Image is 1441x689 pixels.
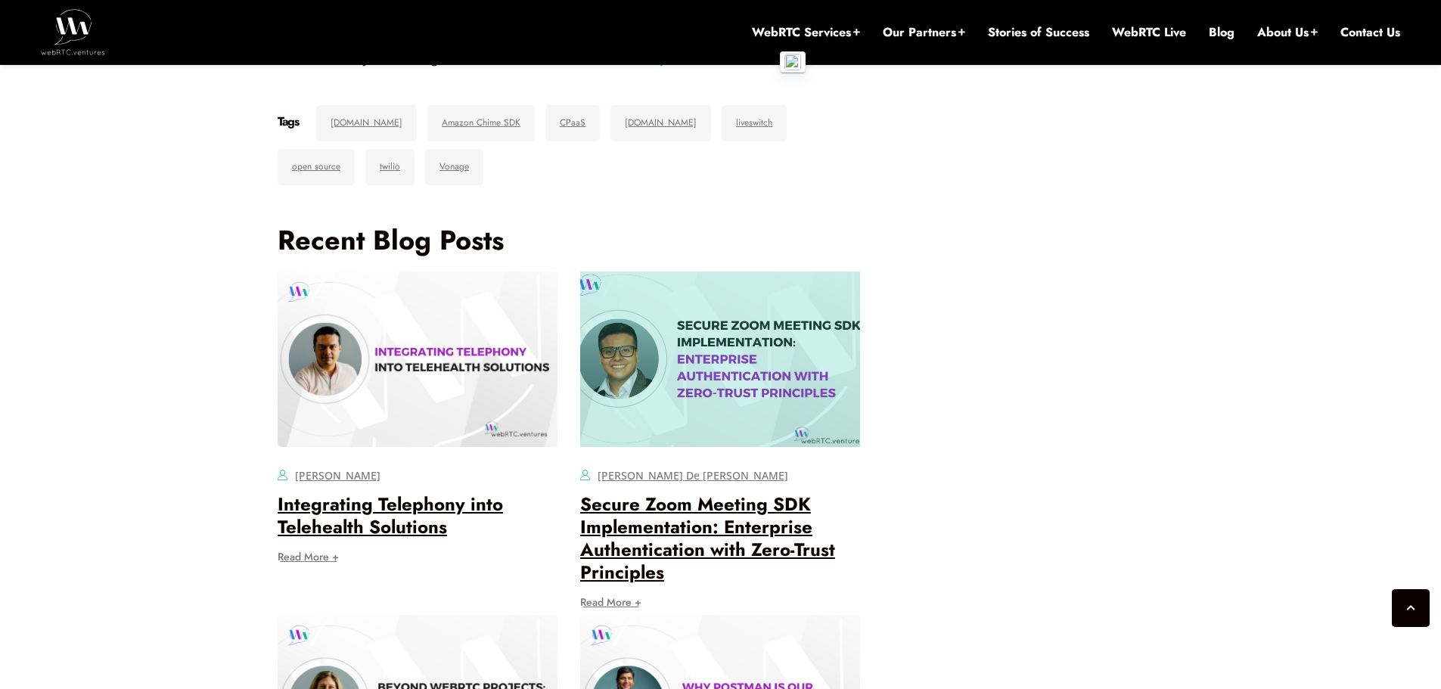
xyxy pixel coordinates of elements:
[1257,24,1318,41] a: About Us
[278,551,339,562] a: Read More +
[41,9,105,54] img: WebRTC.ventures
[1209,24,1234,41] a: Blog
[610,105,711,141] a: [DOMAIN_NAME]
[598,468,788,483] a: [PERSON_NAME] de [PERSON_NAME]
[1340,24,1400,41] a: Contact Us
[278,114,298,129] h6: Tags
[545,105,600,141] a: CPaaS
[722,105,787,141] a: liveswitch
[988,24,1089,41] a: Stories of Success
[427,105,535,141] a: Amazon Chime SDK
[580,597,641,607] a: Read More +
[883,24,965,41] a: Our Partners
[316,105,417,141] a: [DOMAIN_NAME]
[278,149,355,185] a: open source
[752,24,860,41] a: WebRTC Services
[425,149,483,185] a: Vonage
[365,149,415,185] a: twilio
[295,468,380,483] a: [PERSON_NAME]
[278,491,503,540] a: Integrating Telephony into Telehealth Solutions
[580,491,835,585] a: Secure Zoom Meeting SDK Implementation: Enterprise Authentication with Zero-Trust Principles
[1112,24,1186,41] a: WebRTC Live
[278,223,860,256] h3: Recent Blog Posts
